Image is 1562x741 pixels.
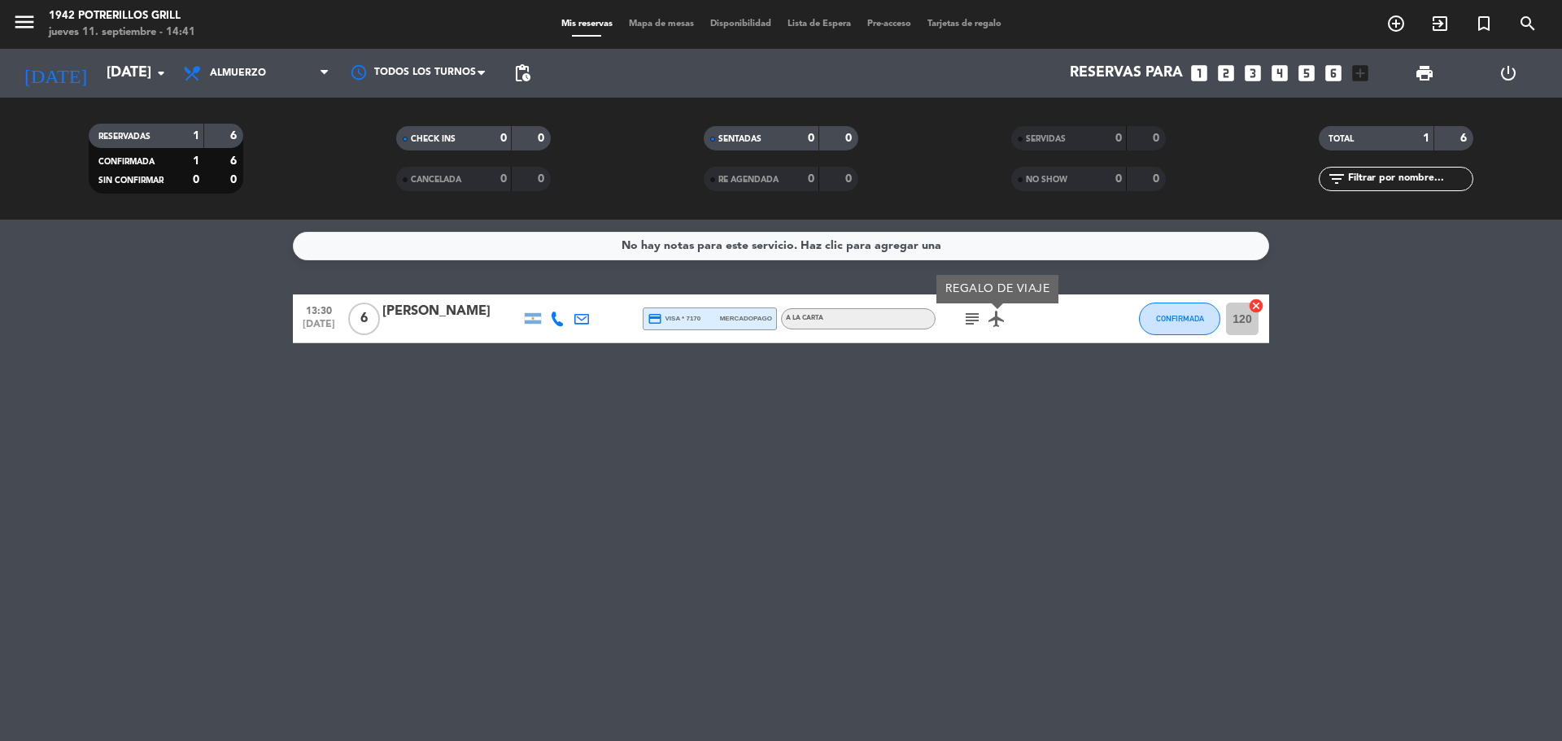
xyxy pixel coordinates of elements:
[936,275,1058,303] div: REGALO DE VIAJE
[1518,14,1538,33] i: search
[1115,173,1122,185] strong: 0
[1153,173,1163,185] strong: 0
[98,158,155,166] span: CONFIRMADA
[779,20,859,28] span: Lista de Espera
[1386,14,1406,33] i: add_circle_outline
[299,319,339,338] span: [DATE]
[411,176,461,184] span: CANCELADA
[12,10,37,34] i: menu
[1499,63,1518,83] i: power_settings_new
[718,176,779,184] span: RE AGENDADA
[230,174,240,185] strong: 0
[1189,63,1210,84] i: looks_one
[382,301,521,322] div: [PERSON_NAME]
[98,177,164,185] span: SIN CONFIRMAR
[648,312,662,326] i: credit_card
[859,20,919,28] span: Pre-acceso
[1242,63,1263,84] i: looks_3
[411,135,456,143] span: CHECK INS
[1346,170,1473,188] input: Filtrar por nombre...
[1269,63,1290,84] i: looks_4
[1026,135,1066,143] span: SERVIDAS
[1115,133,1122,144] strong: 0
[808,173,814,185] strong: 0
[1323,63,1344,84] i: looks_6
[500,133,507,144] strong: 0
[718,135,761,143] span: SENTADAS
[1327,169,1346,189] i: filter_list
[151,63,171,83] i: arrow_drop_down
[230,130,240,142] strong: 6
[808,133,814,144] strong: 0
[1296,63,1317,84] i: looks_5
[538,133,548,144] strong: 0
[210,68,266,79] span: Almuerzo
[553,20,621,28] span: Mis reservas
[1153,133,1163,144] strong: 0
[348,303,380,335] span: 6
[1156,314,1204,323] span: CONFIRMADA
[987,309,1006,329] i: airplanemode_active
[538,173,548,185] strong: 0
[1215,63,1237,84] i: looks_two
[193,174,199,185] strong: 0
[702,20,779,28] span: Disponibilidad
[49,24,195,41] div: jueves 11. septiembre - 14:41
[1026,176,1067,184] span: NO SHOW
[193,130,199,142] strong: 1
[622,237,941,255] div: No hay notas para este servicio. Haz clic para agregar una
[1466,49,1550,98] div: LOG OUT
[1460,133,1470,144] strong: 6
[1430,14,1450,33] i: exit_to_app
[299,300,339,319] span: 13:30
[720,313,772,324] span: mercadopago
[513,63,532,83] span: pending_actions
[1248,298,1264,314] i: cancel
[98,133,151,141] span: RESERVADAS
[230,155,240,167] strong: 6
[500,173,507,185] strong: 0
[1139,303,1220,335] button: CONFIRMADA
[919,20,1010,28] span: Tarjetas de regalo
[1474,14,1494,33] i: turned_in_not
[1423,133,1429,144] strong: 1
[845,173,855,185] strong: 0
[962,309,982,329] i: subject
[1329,135,1354,143] span: TOTAL
[12,55,98,91] i: [DATE]
[648,312,700,326] span: visa * 7170
[786,315,823,321] span: A LA CARTA
[1415,63,1434,83] span: print
[49,8,195,24] div: 1942 Potrerillos Grill
[621,20,702,28] span: Mapa de mesas
[1350,63,1371,84] i: add_box
[193,155,199,167] strong: 1
[845,133,855,144] strong: 0
[1070,65,1183,81] span: Reservas para
[12,10,37,40] button: menu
